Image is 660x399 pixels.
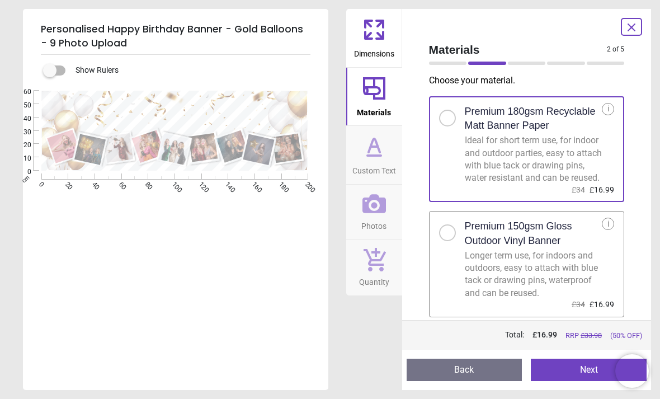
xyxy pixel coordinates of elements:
[10,128,31,137] span: 30
[407,359,522,381] button: Back
[346,126,402,184] button: Custom Text
[20,174,30,184] span: cm
[610,331,642,341] span: (50% OFF)
[607,45,624,54] span: 2 of 5
[581,331,602,340] span: £ 33.98
[346,68,402,126] button: Materials
[572,300,585,309] span: £34
[465,134,602,185] div: Ideal for short term use, for indoor and outdoor parties, easy to attach with blue tack or drawin...
[428,330,643,341] div: Total:
[429,41,607,58] span: Materials
[346,9,402,67] button: Dimensions
[590,185,614,194] span: £16.99
[10,167,31,177] span: 0
[465,219,602,247] h2: Premium 150gsm Gloss Outdoor Vinyl Banner
[41,18,310,55] h5: Personalised Happy Birthday Banner - Gold Balloons - 9 Photo Upload
[354,43,394,60] span: Dimensions
[346,185,402,240] button: Photos
[10,87,31,97] span: 60
[572,185,585,194] span: £34
[590,300,614,309] span: £16.99
[465,250,602,300] div: Longer term use, for indoors and outdoors, easy to attach with blue tack or drawing pins, waterpr...
[352,160,396,177] span: Custom Text
[359,271,389,288] span: Quantity
[10,114,31,124] span: 40
[531,359,647,381] button: Next
[357,102,391,119] span: Materials
[10,140,31,150] span: 20
[10,154,31,163] span: 10
[565,331,602,341] span: RRP
[346,240,402,295] button: Quantity
[10,101,31,110] span: 50
[615,354,649,388] iframe: Brevo live chat
[532,330,557,341] span: £
[361,215,386,232] span: Photos
[50,64,328,77] div: Show Rulers
[602,218,614,230] div: i
[429,74,634,87] p: Choose your material .
[465,105,602,133] h2: Premium 180gsm Recyclable Matt Banner Paper
[602,103,614,115] div: i
[537,330,557,339] span: 16.99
